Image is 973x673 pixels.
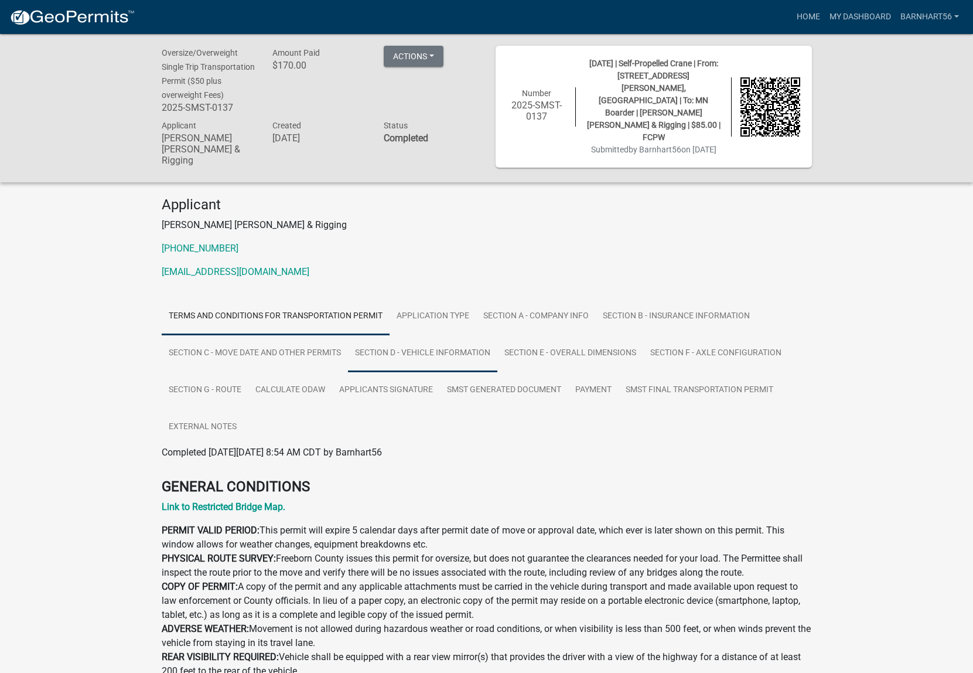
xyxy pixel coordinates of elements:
span: Oversize/Overweight Single Trip Transportation Permit ($50 plus overweight Fees) [162,48,255,100]
a: Payment [568,372,619,409]
a: SMST Generated Document [440,372,568,409]
button: Actions [384,46,443,67]
h6: 2025-SMST-0137 [507,100,567,122]
span: [DATE] | Self-Propelled Crane | From: [STREET_ADDRESS] [PERSON_NAME], [GEOGRAPHIC_DATA] | To: MN ... [587,59,721,142]
strong: GENERAL CONDITIONS [162,478,310,495]
a: Barnhart56 [896,6,964,28]
h6: $170.00 [272,60,366,71]
a: Section E - Overall Dimensions [497,335,643,372]
span: by Barnhart56 [629,145,681,154]
a: My Dashboard [825,6,896,28]
strong: ADVERSE WEATHER: [162,623,249,634]
a: [PHONE_NUMBER] [162,243,238,254]
span: Completed [DATE][DATE] 8:54 AM CDT by Barnhart56 [162,447,382,458]
span: Created [272,121,301,130]
a: Calculate ODAW [248,372,332,409]
a: Section D - Vehicle Information [348,335,497,372]
a: [EMAIL_ADDRESS][DOMAIN_NAME] [162,266,309,277]
strong: REAR VISIBILITY REQUIRED: [162,651,279,662]
img: QR code [740,77,800,137]
a: Section C - Move Date and Other Permits [162,335,348,372]
h4: Applicant [162,196,812,213]
span: Amount Paid [272,48,320,57]
strong: COPY OF PERMIT: [162,581,238,592]
p: [PERSON_NAME] [PERSON_NAME] & Rigging [162,218,812,232]
a: Section B - Insurance Information [596,298,757,335]
a: Link to Restricted Bridge Map. [162,501,285,512]
a: Section G - Route [162,372,248,409]
span: Applicant [162,121,196,130]
span: Submitted on [DATE] [591,145,716,154]
a: Section F - Axle Configuration [643,335,788,372]
span: Number [522,89,551,98]
a: Application Type [390,298,476,335]
strong: Completed [384,132,428,144]
strong: PHYSICAL ROUTE SURVEY: [162,553,276,564]
strong: PERMIT VALID PERIOD: [162,525,260,536]
a: SMST Final Transportation Permit [619,372,780,409]
a: External Notes [162,409,244,446]
h6: [DATE] [272,132,366,144]
a: Home [792,6,825,28]
a: Section A - Company Info [476,298,596,335]
span: Status [384,121,408,130]
a: Terms and Conditions for Transportation Permit [162,298,390,335]
a: Applicants Signature [332,372,440,409]
h6: 2025-SMST-0137 [162,102,255,113]
h6: [PERSON_NAME] [PERSON_NAME] & Rigging [162,132,255,166]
